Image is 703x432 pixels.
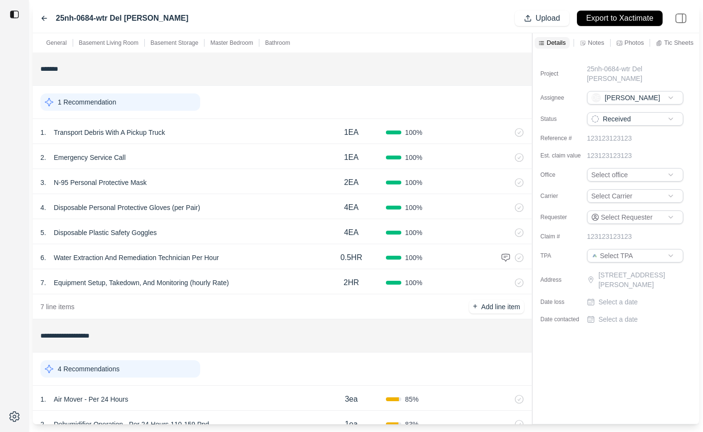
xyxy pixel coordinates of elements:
label: 25nh-0684-wtr Del [PERSON_NAME] [56,13,189,24]
p: Disposable Plastic Safety Goggles [50,226,161,239]
label: Project [540,70,588,78]
label: Assignee [540,94,588,102]
span: 83 % [405,419,419,429]
img: comment [501,253,511,262]
p: 6 . [40,253,46,262]
p: Disposable Personal Protective Gloves (per Pair) [50,201,204,214]
label: TPA [540,252,588,260]
p: 7 . [40,278,46,288]
p: 123123123123 [587,151,632,160]
p: Add line item [481,302,520,312]
label: Carrier [540,192,588,200]
p: 4 Recommendations [58,364,119,374]
span: 100 % [405,253,422,262]
p: 5 . [40,228,46,237]
label: Reference # [540,134,588,142]
p: N-95 Personal Protective Mask [50,176,151,189]
p: 123123123123 [587,232,632,241]
p: Select a date [599,314,638,324]
p: 1 . [40,394,46,404]
p: 1ea [345,419,358,430]
p: Equipment Setup, Takedown, And Monitoring (hourly Rate) [50,276,233,289]
p: Basement Living Room [79,39,139,47]
p: 4 . [40,203,46,212]
span: 100 % [405,128,422,137]
label: Address [540,276,588,284]
label: Requester [540,213,588,221]
label: Status [540,115,588,123]
p: Photos [625,39,644,47]
img: toggle sidebar [10,10,19,19]
button: Upload [515,11,569,26]
p: [STREET_ADDRESS][PERSON_NAME] [599,270,685,289]
p: 4EA [344,202,358,213]
img: right-panel.svg [670,8,691,29]
button: Export to Xactimate [577,11,663,26]
p: Basement Storage [151,39,198,47]
p: General [46,39,67,47]
p: Water Extraction And Remediation Technician Per Hour [50,251,223,264]
p: 2 . [40,153,46,162]
p: 1 Recommendation [58,97,116,107]
p: Details [547,39,566,47]
button: +Add line item [469,300,524,314]
span: 100 % [405,178,422,187]
p: 7 line items [40,302,75,312]
p: 2EA [344,177,358,188]
p: 123123123123 [587,133,632,143]
p: 2 . [40,419,46,429]
p: Dehumidifier Operation - Per 24 Hours 110-159 Ppd [50,418,213,431]
label: Claim # [540,233,588,240]
p: 3 . [40,178,46,187]
label: Date contacted [540,315,588,323]
label: Office [540,171,588,179]
p: Master Bedroom [210,39,253,47]
p: Tic Sheets [664,39,693,47]
p: Select a date [599,297,638,307]
p: Emergency Service Call [50,151,129,164]
p: 25nh-0684-wtr Del [PERSON_NAME] [587,64,680,83]
p: 3ea [345,393,358,405]
p: 4EA [344,227,358,238]
span: 85 % [405,394,419,404]
p: 1EA [344,152,358,163]
p: Export to Xactimate [586,13,653,24]
span: 100 % [405,278,422,288]
p: 1 . [40,128,46,137]
p: Upload [536,13,560,24]
p: 0.5HR [340,252,362,263]
span: 100 % [405,228,422,237]
p: Transport Debris With A Pickup Truck [50,126,169,139]
p: 2HR [344,277,359,288]
p: + [473,301,477,312]
p: Air Mover - Per 24 Hours [50,393,132,406]
label: Date loss [540,298,588,306]
span: 100 % [405,203,422,212]
label: Est. claim value [540,152,588,159]
p: 1EA [344,127,358,138]
p: Bathroom [265,39,290,47]
span: 100 % [405,153,422,162]
p: Notes [588,39,604,47]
